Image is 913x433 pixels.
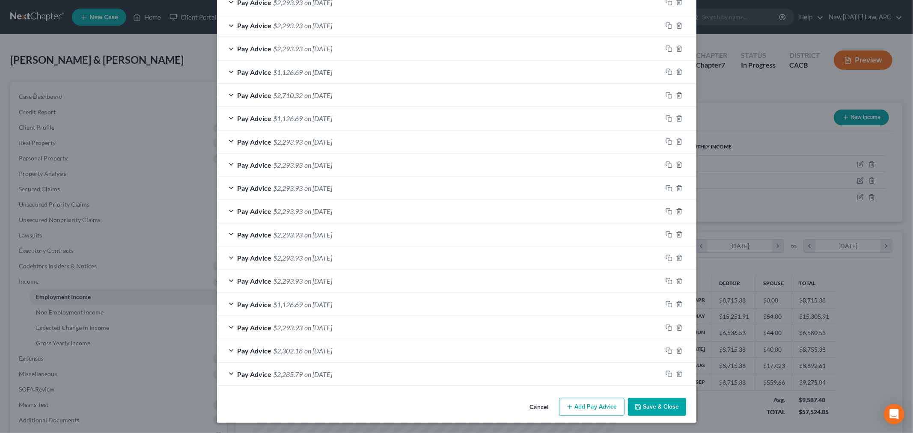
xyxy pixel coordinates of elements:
[305,138,333,146] span: on [DATE]
[305,370,333,378] span: on [DATE]
[238,323,272,332] span: Pay Advice
[238,347,272,355] span: Pay Advice
[523,399,556,416] button: Cancel
[274,91,303,99] span: $2,710.32
[274,254,303,262] span: $2,293.93
[238,21,272,30] span: Pay Advice
[238,114,272,122] span: Pay Advice
[238,68,272,76] span: Pay Advice
[305,21,333,30] span: on [DATE]
[305,254,333,262] span: on [DATE]
[238,184,272,192] span: Pay Advice
[305,323,333,332] span: on [DATE]
[305,207,333,215] span: on [DATE]
[238,44,272,53] span: Pay Advice
[274,184,303,192] span: $2,293.93
[274,44,303,53] span: $2,293.93
[274,347,303,355] span: $2,302.18
[274,161,303,169] span: $2,293.93
[884,404,904,424] div: Open Intercom Messenger
[238,277,272,285] span: Pay Advice
[238,161,272,169] span: Pay Advice
[274,138,303,146] span: $2,293.93
[305,231,333,239] span: on [DATE]
[628,398,686,416] button: Save & Close
[305,114,333,122] span: on [DATE]
[305,68,333,76] span: on [DATE]
[305,277,333,285] span: on [DATE]
[274,370,303,378] span: $2,285.79
[238,207,272,215] span: Pay Advice
[274,231,303,239] span: $2,293.93
[305,184,333,192] span: on [DATE]
[238,138,272,146] span: Pay Advice
[305,300,333,308] span: on [DATE]
[238,254,272,262] span: Pay Advice
[274,300,303,308] span: $1,126.69
[559,398,625,416] button: Add Pay Advice
[238,370,272,378] span: Pay Advice
[305,91,333,99] span: on [DATE]
[274,68,303,76] span: $1,126.69
[238,300,272,308] span: Pay Advice
[274,323,303,332] span: $2,293.93
[274,277,303,285] span: $2,293.93
[274,114,303,122] span: $1,126.69
[238,231,272,239] span: Pay Advice
[274,21,303,30] span: $2,293.93
[305,44,333,53] span: on [DATE]
[305,161,333,169] span: on [DATE]
[305,347,333,355] span: on [DATE]
[238,91,272,99] span: Pay Advice
[274,207,303,215] span: $2,293.93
